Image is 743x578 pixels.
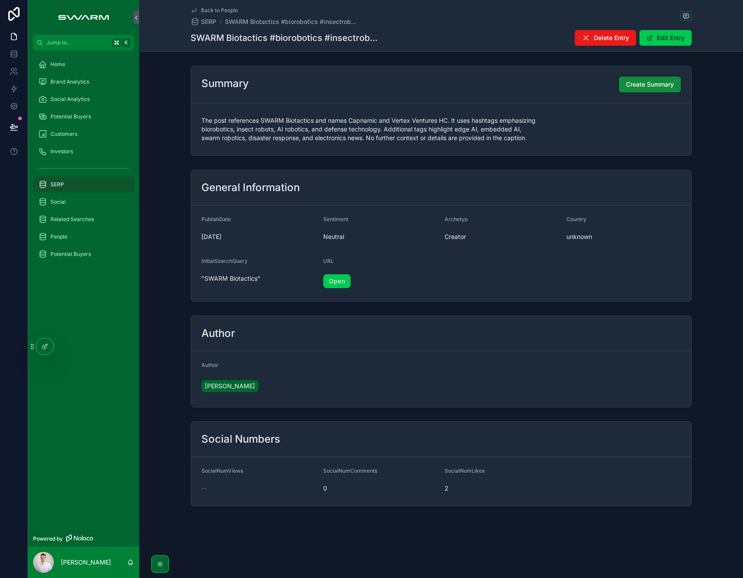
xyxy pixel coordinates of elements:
[201,17,216,26] span: SERP
[50,216,94,223] span: Related Searches
[566,232,681,241] span: unknown
[323,274,351,288] a: Open
[50,61,65,68] span: Home
[225,17,356,26] a: SWARM Biotactics #biorobotics #insectrob...
[28,531,139,547] a: Powered by
[323,484,438,493] span: 0
[33,57,134,72] a: Home
[323,232,438,241] span: Neutral
[50,233,67,240] span: People
[201,216,231,222] span: PublishDate
[201,274,316,283] span: "SWARM Biotactics"
[33,109,134,124] a: Potential Buyers
[33,212,134,227] a: Related Searches
[201,232,316,241] span: [DATE]
[323,216,348,222] span: Sentiment
[50,181,64,188] span: SERP
[50,131,77,138] span: Customers
[33,91,134,107] a: Social Analytics
[33,144,134,159] a: Investors
[639,30,692,46] button: Edit Entry
[33,246,134,262] a: Potential Buyers
[594,34,629,42] span: Delete Entry
[201,258,248,264] span: InitialSearchQuery
[566,216,586,222] span: Country
[201,7,238,14] span: Back to People
[201,181,300,195] h2: General Information
[50,96,90,103] span: Social Analytics
[123,39,130,46] span: K
[33,229,134,245] a: People
[28,50,139,273] div: scrollable content
[33,126,134,142] a: Customers
[201,467,243,474] span: SocialNumViews
[201,484,207,493] span: --
[54,10,113,24] img: App logo
[61,558,111,567] p: [PERSON_NAME]
[191,7,238,14] a: Back to People
[445,484,559,493] span: 2
[323,467,377,474] span: SocialNumComments
[33,194,134,210] a: Social
[33,74,134,90] a: Brand Analytics
[619,77,681,92] button: Create Summary
[33,177,134,192] a: SERP
[201,380,258,392] a: [PERSON_NAME]
[201,77,249,91] h2: Summary
[191,32,378,44] h1: SWARM Biotactics #biorobotics #insectrob...
[201,116,681,142] span: The post references SWARM Biotactics and names Capnamic and Vertex Ventures HC. It uses hashtags ...
[50,148,73,155] span: Investors
[445,232,559,241] span: Creator
[201,432,280,446] h2: Social Numbers
[191,17,216,26] a: SERP
[47,39,109,46] span: Jump to...
[626,80,674,89] span: Create Summary
[323,258,334,264] span: URL
[50,251,91,258] span: Potential Buyers
[205,382,255,390] span: [PERSON_NAME]
[575,30,636,46] button: Delete Entry
[201,362,218,368] span: Author
[50,113,91,120] span: Potential Buyers
[50,78,89,85] span: Brand Analytics
[445,467,485,474] span: SocialNumLikes
[445,216,468,222] span: Archetyp
[33,35,134,50] button: Jump to...K
[50,198,66,205] span: Social
[33,535,63,542] span: Powered by
[201,326,235,340] h2: Author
